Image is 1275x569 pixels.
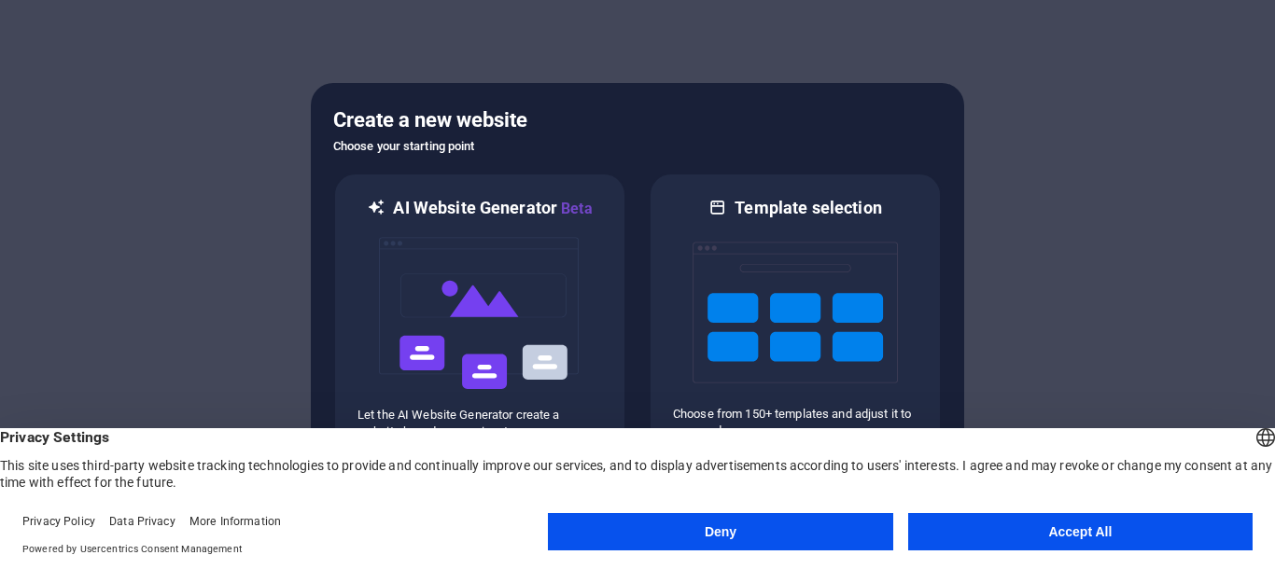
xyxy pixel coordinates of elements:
[393,197,592,220] h6: AI Website Generator
[333,173,626,465] div: AI Website GeneratorBetaaiLet the AI Website Generator create a website based on your input.
[673,406,918,439] p: Choose from 150+ templates and adjust it to you needs.
[333,135,942,158] h6: Choose your starting point
[333,105,942,135] h5: Create a new website
[357,407,602,440] p: Let the AI Website Generator create a website based on your input.
[557,200,593,217] span: Beta
[649,173,942,465] div: Template selectionChoose from 150+ templates and adjust it to you needs.
[377,220,582,407] img: ai
[735,197,881,219] h6: Template selection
